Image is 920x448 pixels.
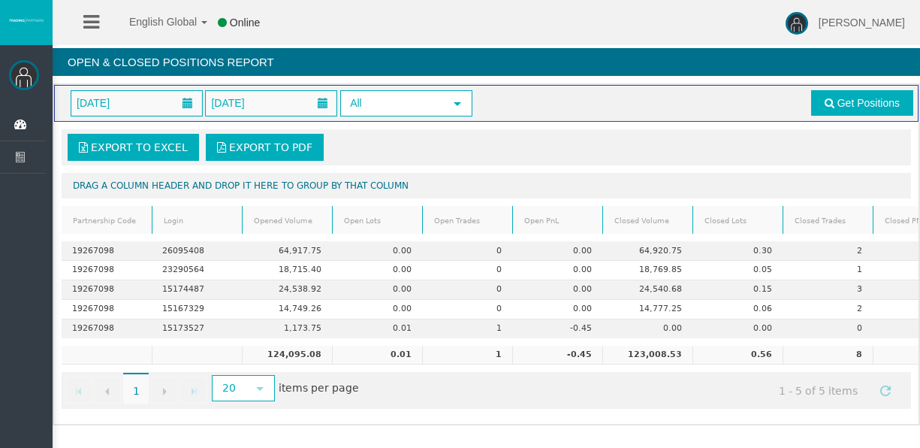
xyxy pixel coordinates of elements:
td: 26095408 [152,241,242,261]
td: 0.06 [692,300,783,319]
td: 2 [783,300,873,319]
td: 0.01 [332,346,422,365]
span: [DATE] [72,92,114,114]
td: 1 [783,261,873,280]
td: 24,538.92 [242,280,332,300]
td: 0.00 [512,280,602,300]
span: Refresh [879,385,891,397]
td: 19267098 [62,241,152,261]
td: 0.00 [332,241,422,261]
a: Closed Lots [695,210,781,231]
td: 123,008.53 [602,346,692,365]
td: 3 [783,280,873,300]
td: 0.00 [512,241,602,261]
div: Drag a column header and drop it here to group by that column [62,173,911,198]
img: logo.svg [8,17,45,23]
td: 1,173.75 [242,319,332,338]
td: 0.00 [602,319,692,338]
td: 18,715.40 [242,261,332,280]
td: 8 [783,346,873,365]
span: 20 [213,377,246,400]
img: user-image [786,12,808,35]
td: 19267098 [62,319,152,338]
td: 64,917.75 [242,241,332,261]
a: Login [155,210,240,231]
a: Go to the first page [65,377,92,404]
span: items per page [208,377,359,401]
td: 24,540.68 [602,280,692,300]
td: 1 [422,319,512,338]
td: 0.30 [692,241,783,261]
td: 2 [783,241,873,261]
a: Closed Trades [786,210,871,231]
td: 0 [422,261,512,280]
span: Export to Excel [91,141,188,153]
a: Open PnL [515,210,601,231]
span: All [342,92,444,115]
td: 0.56 [692,346,783,365]
td: 18,769.85 [602,261,692,280]
td: 14,749.26 [242,300,332,319]
h4: Open & Closed Positions Report [53,48,920,76]
a: Go to the next page [151,377,178,404]
td: 1 [422,346,512,365]
span: 1 [123,373,149,404]
span: Export to PDF [229,141,312,153]
td: 19267098 [62,300,152,319]
td: 124,095.08 [242,346,332,365]
td: 0.00 [332,300,422,319]
a: Go to the previous page [94,377,121,404]
span: select [451,98,463,110]
span: Go to the first page [73,386,85,398]
span: Go to the last page [188,386,200,398]
td: 0.15 [692,280,783,300]
span: English Global [110,16,197,28]
td: 64,920.75 [602,241,692,261]
td: 0 [422,300,512,319]
td: 0.00 [692,319,783,338]
td: 0 [783,319,873,338]
td: 0.01 [332,319,422,338]
td: -0.45 [512,346,602,365]
a: Partnership Code [64,210,150,231]
td: 0.00 [512,261,602,280]
td: 0.00 [332,261,422,280]
a: Open Lots [335,210,421,231]
td: 0 [422,280,512,300]
td: 15173527 [152,319,242,338]
span: Online [230,17,260,29]
span: [PERSON_NAME] [819,17,905,29]
a: Closed Volume [605,210,691,231]
a: Export to Excel [68,134,199,161]
td: 15167329 [152,300,242,319]
a: Opened Volume [245,210,330,231]
td: 0 [422,241,512,261]
span: Go to the previous page [101,386,113,398]
span: select [254,383,266,395]
td: 23290564 [152,261,242,280]
span: Go to the next page [158,386,170,398]
td: 0.00 [512,300,602,319]
span: Get Positions [837,97,900,109]
a: Refresh [873,377,898,402]
a: Open Trades [425,210,511,231]
td: 0.00 [332,280,422,300]
td: 0.05 [692,261,783,280]
td: 15174487 [152,280,242,300]
td: -0.45 [512,319,602,338]
a: Export to PDF [206,134,324,161]
span: [DATE] [207,92,249,114]
span: 1 - 5 of 5 items [765,377,872,404]
a: Go to the last page [180,377,207,404]
td: 14,777.25 [602,300,692,319]
td: 19267098 [62,280,152,300]
td: 19267098 [62,261,152,280]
